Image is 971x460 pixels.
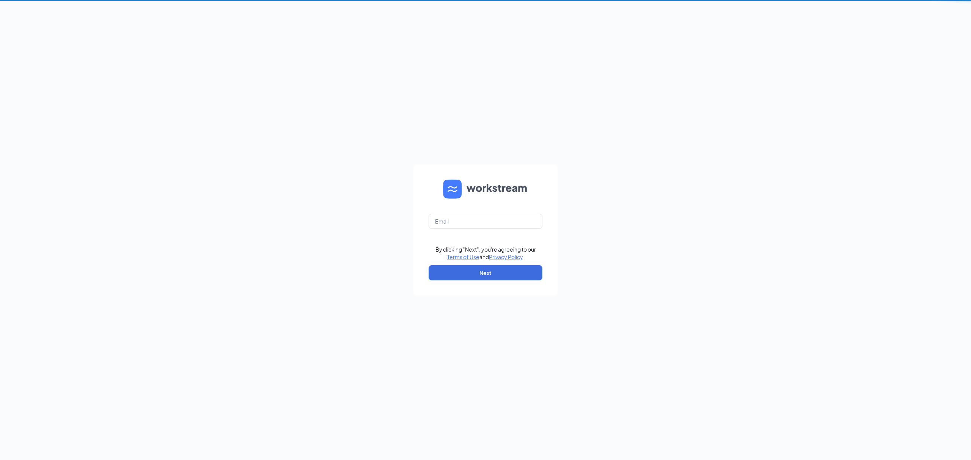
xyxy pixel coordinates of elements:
input: Email [429,214,542,229]
button: Next [429,265,542,280]
a: Terms of Use [447,253,479,260]
a: Privacy Policy [489,253,523,260]
img: WS logo and Workstream text [443,180,528,199]
div: By clicking "Next", you're agreeing to our and . [435,246,536,261]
